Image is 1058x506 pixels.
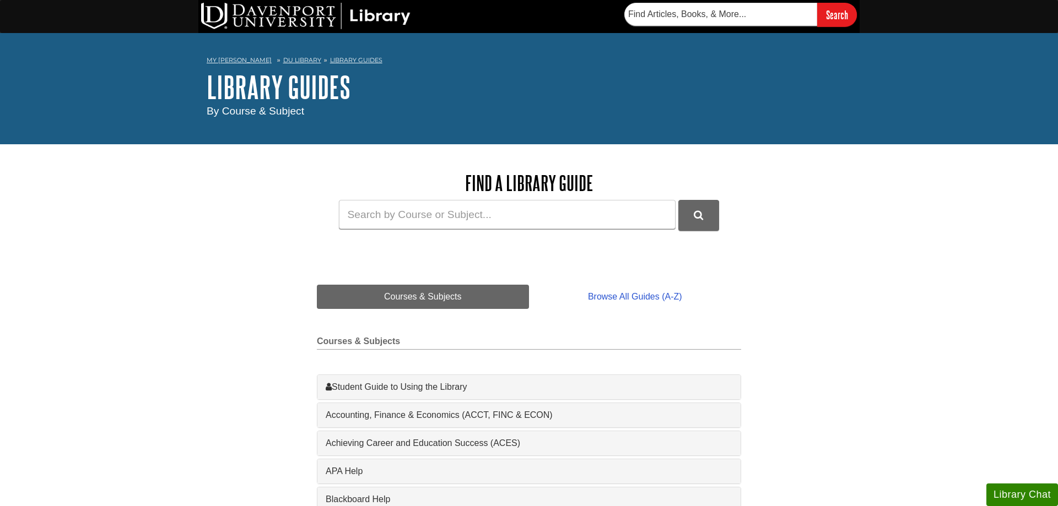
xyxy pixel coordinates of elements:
[326,409,732,422] a: Accounting, Finance & Economics (ACCT, FINC & ECON)
[339,200,676,229] input: Search by Course or Subject...
[207,70,851,104] h1: Library Guides
[207,53,851,70] nav: breadcrumb
[317,285,529,309] a: Courses & Subjects
[624,3,817,26] input: Find Articles, Books, & More...
[624,3,857,26] form: Searches DU Library's articles, books, and more
[317,172,741,194] h2: Find a Library Guide
[207,56,272,65] a: My [PERSON_NAME]
[326,465,732,478] a: APA Help
[330,56,382,64] a: Library Guides
[817,3,857,26] input: Search
[317,336,741,350] h2: Courses & Subjects
[207,104,851,119] div: By Course & Subject
[694,210,703,220] i: Search Library Guides
[529,285,741,309] a: Browse All Guides (A-Z)
[326,493,732,506] a: Blackboard Help
[326,380,732,394] a: Student Guide to Using the Library
[201,3,411,29] img: DU Library
[283,56,321,64] a: DU Library
[986,483,1058,506] button: Library Chat
[326,437,732,450] a: Achieving Career and Education Success (ACES)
